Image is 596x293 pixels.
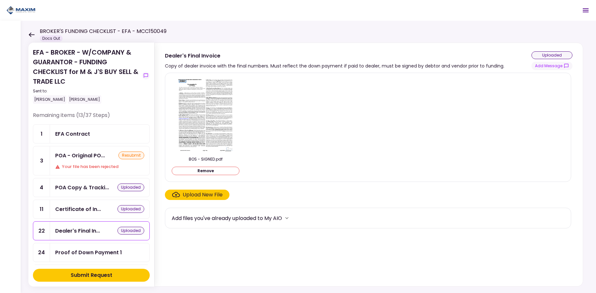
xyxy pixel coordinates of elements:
a: 24Proof of Down Payment 1 [33,243,150,262]
div: Dealer's Final Invoice [165,52,504,60]
div: uploaded [117,205,144,213]
div: Dealer's Final InvoiceCopy of dealer invoice with the final numbers. Must reflect the down paymen... [154,43,583,287]
div: Add files you've already uploaded to My AIO [172,214,282,222]
a: 28GPS Units Ordered [33,265,150,284]
div: 24 [33,243,50,262]
div: resubmit [118,152,144,159]
a: 11Certificate of Insuranceuploaded [33,200,150,219]
a: 4POA Copy & Tracking Receiptuploaded [33,178,150,197]
div: [PERSON_NAME] [33,95,66,104]
div: Certificate of Insurance [55,205,101,213]
div: Your file has been rejected [55,163,144,170]
div: BOS - SIGNED.pdf [172,156,239,162]
div: Copy of dealer invoice with the final numbers. Must reflect the down payment if paid to dealer, m... [165,62,504,70]
a: 1EFA Contract [33,124,150,143]
button: more [282,213,292,223]
div: EFA - BROKER - W/COMPANY & GUARANTOR - FUNDING CHECKLIST for M & J'S BUY SELL & TRADE LLC [33,47,139,104]
img: Partner icon [6,5,35,15]
span: Click here to upload the required document [165,190,229,200]
div: uploaded [531,51,572,59]
button: show-messages [142,72,150,79]
div: 3 [33,146,50,175]
button: show-messages [531,62,572,70]
div: POA Copy & Tracking Receipt [55,183,109,192]
h1: BROKER'S FUNDING CHECKLIST - EFA - MCC150049 [40,27,167,35]
div: EFA Contract [55,130,90,138]
div: Upload New File [183,191,223,199]
button: Remove [172,167,239,175]
div: 4 [33,178,50,197]
div: Sent to: [33,88,139,94]
a: 3POA - Original POA (not CA or GA)resubmitYour file has been rejected [33,146,150,175]
div: Docs Out [40,35,63,42]
button: Open menu [578,3,593,18]
div: Proof of Down Payment 1 [55,248,122,256]
div: uploaded [117,227,144,235]
div: uploaded [117,183,144,191]
button: Submit Request [33,269,150,282]
div: 1 [33,125,50,143]
div: POA - Original POA (not CA or GA) [55,152,105,160]
div: 22 [33,222,50,240]
div: Dealer's Final Invoice [55,227,100,235]
div: Submit Request [71,271,112,279]
div: [PERSON_NAME] [68,95,101,104]
div: Remaining items (13/37 Steps) [33,111,150,124]
div: 11 [33,200,50,218]
a: 22Dealer's Final Invoiceuploaded [33,221,150,240]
